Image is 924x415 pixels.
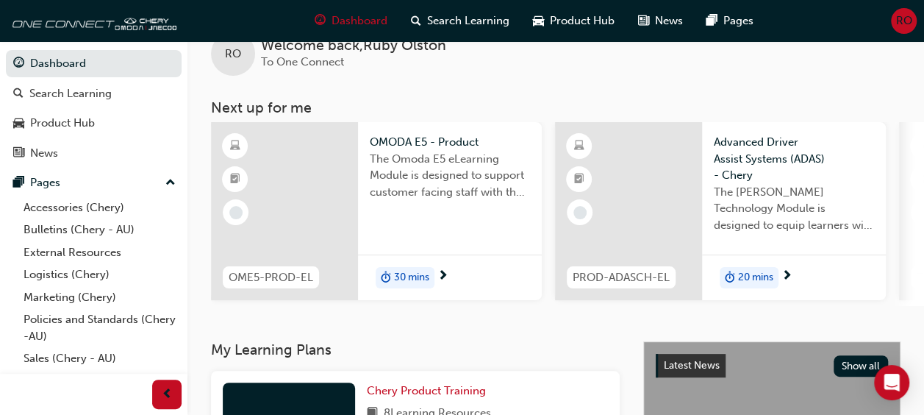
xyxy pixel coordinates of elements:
div: Product Hub [30,115,95,132]
span: RO [896,13,912,29]
span: duration-icon [725,269,735,288]
button: DashboardSearch LearningProduct HubNews [6,47,182,169]
a: Search Learning [6,80,182,107]
span: OMODA E5 - Product [370,134,530,151]
a: car-iconProduct Hub [521,6,626,36]
a: External Resources [18,241,182,264]
span: learningResourceType_ELEARNING-icon [574,137,584,156]
img: oneconnect [7,6,176,35]
span: search-icon [13,88,24,101]
a: Dashboard [6,50,182,77]
span: News [655,13,683,29]
span: Advanced Driver Assist Systems (ADAS) - Chery [714,134,874,184]
span: To One Connect [261,55,344,68]
button: Pages [6,169,182,196]
a: Marketing (Chery) [18,286,182,309]
span: pages-icon [13,177,24,190]
div: Pages [30,174,60,191]
a: Accessories (Chery) [18,196,182,219]
a: Latest NewsShow all [656,354,888,377]
a: PROD-ADASCH-ELAdvanced Driver Assist Systems (ADAS) - CheryThe [PERSON_NAME] Technology Module is... [555,122,886,300]
span: learningRecordVerb_NONE-icon [573,206,587,219]
span: car-icon [533,12,544,30]
a: news-iconNews [626,6,695,36]
span: booktick-icon [574,170,584,189]
button: Show all [834,355,889,377]
span: car-icon [13,117,24,130]
span: booktick-icon [230,170,240,189]
span: up-icon [165,174,176,193]
button: RO [891,8,917,34]
h3: My Learning Plans [211,341,620,358]
span: Search Learning [427,13,509,29]
a: Bulletins (Chery - AU) [18,219,182,241]
span: PROD-ADASCH-EL [573,269,670,286]
a: Chery Product Training [367,383,492,400]
span: The [PERSON_NAME] Technology Module is designed to equip learners with essential knowledge about ... [714,184,874,234]
span: OME5-PROD-EL [229,269,313,286]
a: Logistics (Chery) [18,263,182,286]
span: Latest News [664,359,720,372]
span: guage-icon [315,12,326,30]
a: guage-iconDashboard [303,6,399,36]
a: search-iconSearch Learning [399,6,521,36]
span: RO [225,46,241,63]
div: Search Learning [29,85,112,102]
h3: Next up for me [187,99,924,116]
span: guage-icon [13,57,24,71]
a: Sales (Chery - AU) [18,347,182,370]
span: news-icon [638,12,649,30]
span: pages-icon [706,12,717,30]
span: 30 mins [394,269,429,286]
a: News [6,140,182,167]
div: News [30,145,58,162]
span: next-icon [437,270,448,283]
span: search-icon [411,12,421,30]
span: 20 mins [738,269,773,286]
span: learningRecordVerb_NONE-icon [229,206,243,219]
span: Pages [723,13,753,29]
span: next-icon [781,270,792,283]
span: Welcome back , Ruby Olston [261,38,446,54]
a: OME5-PROD-ELOMODA E5 - ProductThe Omoda E5 eLearning Module is designed to support customer facin... [211,122,542,300]
span: news-icon [13,147,24,160]
a: All Pages [18,370,182,393]
span: duration-icon [381,269,391,288]
a: pages-iconPages [695,6,765,36]
span: Product Hub [550,13,615,29]
span: The Omoda E5 eLearning Module is designed to support customer facing staff with the product and s... [370,151,530,201]
span: Dashboard [332,13,387,29]
span: Chery Product Training [367,384,486,397]
span: prev-icon [162,386,173,404]
div: Open Intercom Messenger [874,365,909,400]
span: learningResourceType_ELEARNING-icon [230,137,240,156]
a: Product Hub [6,110,182,137]
a: Policies and Standards (Chery -AU) [18,308,182,347]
